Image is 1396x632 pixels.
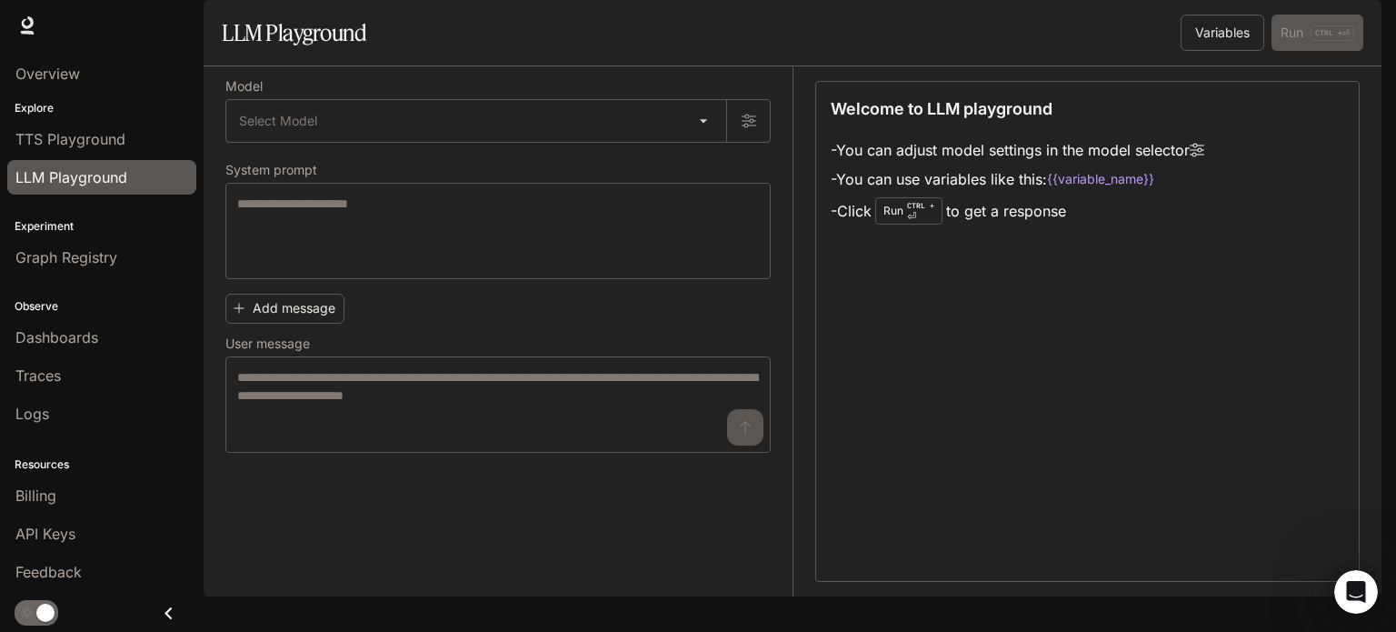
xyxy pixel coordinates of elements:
span: Select Model [239,112,317,130]
p: Welcome to LLM playground [831,96,1052,121]
p: ⏎ [907,200,934,222]
iframe: Intercom live chat [1334,570,1378,614]
p: CTRL + [907,200,934,211]
p: System prompt [225,164,317,176]
code: {{variable_name}} [1047,170,1154,188]
button: Add message [225,294,344,324]
div: Run [875,197,942,225]
li: - You can use variables like this: [831,165,1204,194]
li: - You can adjust model settings in the model selector [831,135,1204,165]
h1: LLM Playground [222,15,366,51]
li: - Click to get a response [831,194,1204,228]
div: Select Model [226,100,726,142]
p: Model [225,80,263,93]
p: User message [225,337,310,350]
button: Variables [1181,15,1264,51]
